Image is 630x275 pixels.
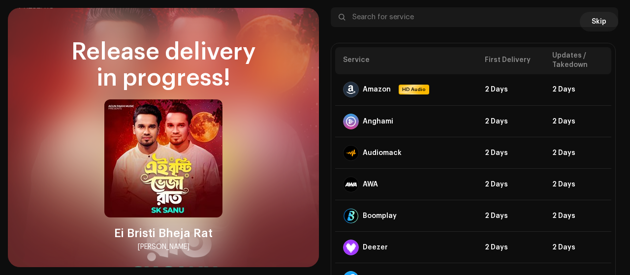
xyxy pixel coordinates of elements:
[544,200,612,232] td: 2 Days
[477,200,544,232] td: 2 Days
[544,106,612,137] td: 2 Days
[400,86,428,93] span: HD Audio
[138,241,189,253] div: [PERSON_NAME]
[331,7,618,27] input: Search for service
[477,137,544,169] td: 2 Days
[363,86,391,93] div: Amazon
[544,169,612,200] td: 2 Days
[544,137,612,169] td: 2 Days
[477,232,544,263] td: 2 Days
[335,47,477,74] th: Service
[477,106,544,137] td: 2 Days
[544,47,612,74] th: Updates / Takedown
[114,225,213,241] div: Ei Bristi Bheja Rat
[104,99,222,217] img: 3e76dc77-4824-40e2-9f18-63c6b988c677
[20,39,307,92] div: Release delivery in progress!
[477,74,544,106] td: 2 Days
[363,212,397,220] div: Boomplay
[544,74,612,106] td: 2 Days
[477,47,544,74] th: First Delivery
[363,181,378,188] div: AWA
[544,232,612,263] td: 2 Days
[363,244,388,251] div: Deezer
[477,169,544,200] td: 2 Days
[363,118,393,125] div: Anghami
[363,149,402,157] div: Audiomack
